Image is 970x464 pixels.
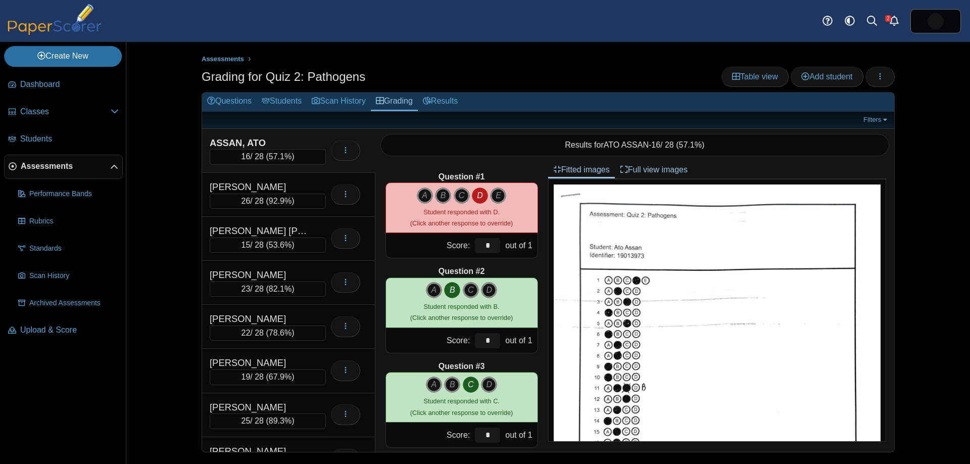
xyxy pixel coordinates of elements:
span: Student responded with B. [424,303,500,310]
i: D [472,188,488,204]
a: PaperScorer [4,28,105,36]
div: out of 1 [503,233,537,258]
div: Score: [386,233,473,258]
a: Scan History [307,92,371,111]
div: / 28 ( ) [210,282,326,297]
i: A [417,188,433,204]
a: Assessments [199,53,247,66]
div: / 28 ( ) [210,149,326,164]
span: Archived Assessments [29,298,119,308]
a: Filters [861,115,892,125]
span: 92.9% [269,197,292,205]
i: B [444,282,460,298]
a: Upload & Score [4,318,123,343]
b: Question #3 [439,361,485,372]
span: Students [20,133,119,145]
i: A [426,282,442,298]
small: (Click another response to override) [410,208,513,227]
div: out of 1 [503,328,537,353]
i: D [481,377,497,393]
b: Question #1 [439,171,485,182]
a: Dashboard [4,73,123,97]
span: 15 [241,241,251,249]
span: 22 [241,329,251,337]
a: Questions [202,92,257,111]
span: Assessments [21,161,110,172]
a: Full view images [615,161,693,178]
span: ATO ASSAN [604,141,649,149]
i: D [481,282,497,298]
span: Student responded with C. [423,397,500,405]
a: Standards [14,237,123,261]
a: Students [257,92,307,111]
span: 67.9% [269,373,292,381]
div: out of 1 [503,423,537,447]
a: Table view [721,67,789,87]
i: B [444,377,460,393]
span: Assessments [202,55,244,63]
span: Performance Bands [29,189,119,199]
span: Add student [801,72,852,81]
span: 16 [241,152,251,161]
span: Micah Willis [928,13,944,29]
div: / 28 ( ) [210,369,326,385]
span: Rubrics [29,216,119,226]
a: Add student [791,67,863,87]
span: Scan History [29,271,119,281]
span: 53.6% [269,241,292,249]
span: Student responded with D. [423,208,500,216]
div: [PERSON_NAME] [210,268,311,282]
img: ps.hreErqNOxSkiDGg1 [928,13,944,29]
div: [PERSON_NAME] [210,401,311,414]
span: Table view [732,72,778,81]
div: / 28 ( ) [210,194,326,209]
a: Assessments [4,155,123,179]
span: 25 [241,416,251,425]
span: 19 [241,373,251,381]
a: Grading [371,92,418,111]
span: Upload & Score [20,324,119,336]
div: Score: [386,328,473,353]
i: E [490,188,506,204]
div: / 28 ( ) [210,238,326,253]
div: Score: [386,423,473,447]
div: [PERSON_NAME] [210,356,311,369]
span: 57.1% [679,141,702,149]
span: 82.1% [269,285,292,293]
a: Archived Assessments [14,291,123,315]
div: / 28 ( ) [210,326,326,341]
a: Classes [4,100,123,124]
a: Results [418,92,463,111]
a: ps.hreErqNOxSkiDGg1 [910,9,961,33]
div: [PERSON_NAME] [210,180,311,194]
span: Dashboard [20,79,119,90]
a: Scan History [14,264,123,288]
small: (Click another response to override) [410,397,513,416]
span: Classes [20,106,111,117]
div: [PERSON_NAME] [210,312,311,326]
span: 78.6% [269,329,292,337]
span: 89.3% [269,416,292,425]
img: PaperScorer [4,4,105,35]
div: [PERSON_NAME] [210,445,311,458]
i: C [463,282,479,298]
a: Students [4,127,123,152]
div: ASSAN, ATO [210,136,311,150]
span: 23 [241,285,251,293]
div: Results for - / 28 ( ) [380,134,890,156]
i: B [435,188,451,204]
span: Standards [29,244,119,254]
a: Performance Bands [14,182,123,206]
span: 26 [241,197,251,205]
i: A [426,377,442,393]
span: 57.1% [269,152,292,161]
h1: Grading for Quiz 2: Pathogens [202,68,365,85]
i: C [463,377,479,393]
a: Rubrics [14,209,123,234]
a: Create New [4,46,122,66]
i: C [454,188,470,204]
b: Question #2 [439,266,485,277]
span: 16 [651,141,660,149]
a: Alerts [883,10,905,32]
a: Fitted images [548,161,615,178]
